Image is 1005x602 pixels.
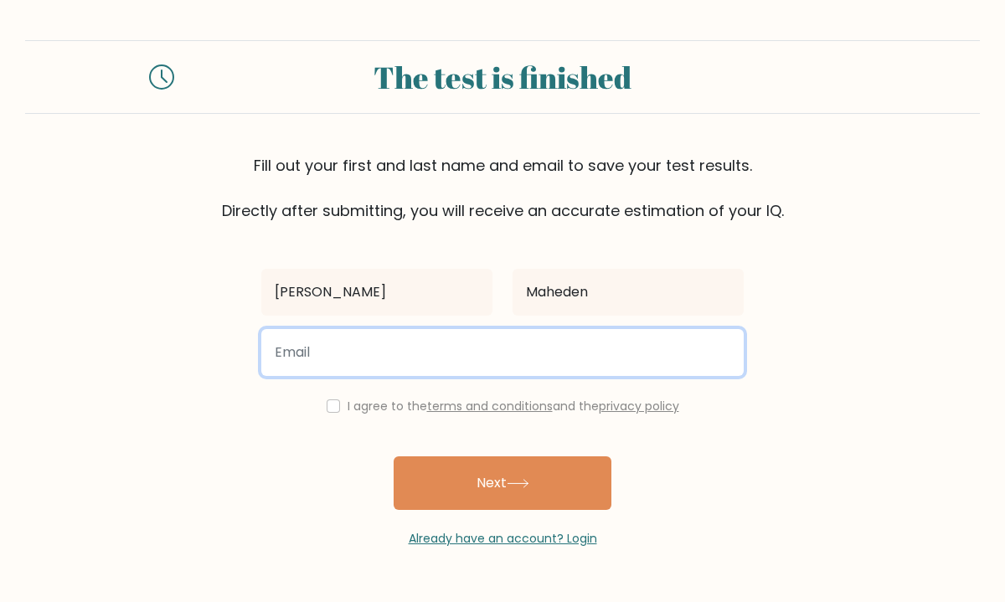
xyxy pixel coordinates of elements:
a: privacy policy [599,398,679,414]
a: Already have an account? Login [409,530,597,547]
div: Fill out your first and last name and email to save your test results. Directly after submitting,... [25,154,980,222]
input: Email [261,329,744,376]
button: Next [394,456,611,510]
div: The test is finished [194,54,811,100]
input: First name [261,269,492,316]
input: Last name [513,269,744,316]
label: I agree to the and the [348,398,679,414]
a: terms and conditions [427,398,553,414]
